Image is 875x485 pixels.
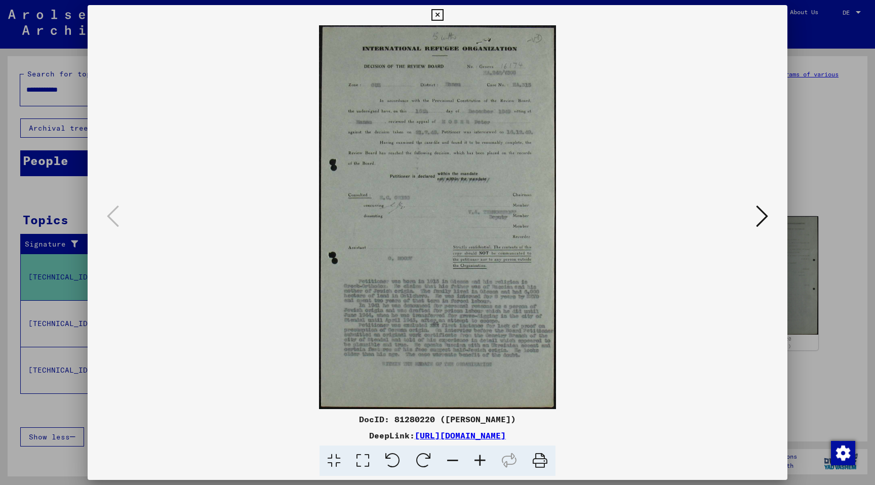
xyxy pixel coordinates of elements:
[831,441,855,465] img: Change consent
[122,25,753,409] img: 001.jpg
[359,414,516,424] font: DocID: 81280220 ([PERSON_NAME])
[369,430,415,440] font: DeepLink:
[415,430,506,440] a: [URL][DOMAIN_NAME]
[830,440,855,465] div: Change consent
